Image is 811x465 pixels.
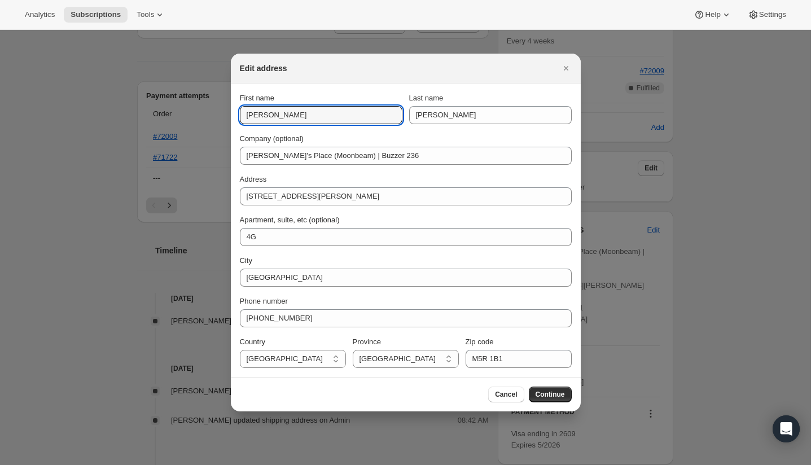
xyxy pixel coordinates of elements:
[529,387,572,402] button: Continue
[536,390,565,399] span: Continue
[488,387,524,402] button: Cancel
[240,216,340,224] span: Apartment, suite, etc (optional)
[240,297,288,305] span: Phone number
[240,63,287,74] h2: Edit address
[705,10,720,19] span: Help
[558,60,574,76] button: Close
[25,10,55,19] span: Analytics
[687,7,738,23] button: Help
[353,337,382,346] span: Province
[773,415,800,442] div: Open Intercom Messenger
[466,337,494,346] span: Zip code
[240,175,267,183] span: Address
[130,7,172,23] button: Tools
[741,7,793,23] button: Settings
[240,134,304,143] span: Company (optional)
[137,10,154,19] span: Tools
[240,256,252,265] span: City
[409,94,444,102] span: Last name
[71,10,121,19] span: Subscriptions
[64,7,128,23] button: Subscriptions
[759,10,786,19] span: Settings
[18,7,62,23] button: Analytics
[495,390,517,399] span: Cancel
[240,94,274,102] span: First name
[240,337,266,346] span: Country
